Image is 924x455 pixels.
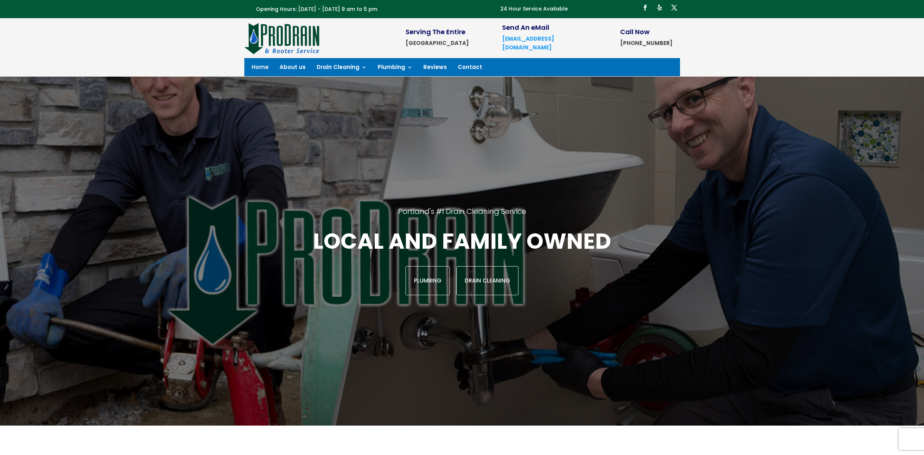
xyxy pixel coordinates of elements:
[639,2,651,13] a: Follow on Facebook
[458,65,482,73] a: Contact
[406,266,450,295] a: Plumbing
[456,266,518,295] a: Drain Cleaning
[502,23,549,32] span: Send An eMail
[668,2,680,13] a: Follow on X
[654,2,665,13] a: Follow on Yelp
[244,22,320,54] img: site-logo-100h
[620,27,650,36] span: Call Now
[502,35,554,51] a: [EMAIL_ADDRESS][DOMAIN_NAME]
[500,5,568,13] p: 24 Hour Service Available
[280,65,306,73] a: About us
[620,39,672,47] strong: [PHONE_NUMBER]
[406,39,469,47] strong: [GEOGRAPHIC_DATA]
[121,227,803,295] div: Local and family owned
[252,65,269,73] a: Home
[256,5,377,13] span: Opening Hours: [DATE] - [DATE] 9 am to 5 pm
[378,65,412,73] a: Plumbing
[121,207,803,227] h2: Portland's #1 Drain Cleaning Service
[423,65,447,73] a: Reviews
[317,65,367,73] a: Drain Cleaning
[406,27,465,36] span: Serving The Entire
